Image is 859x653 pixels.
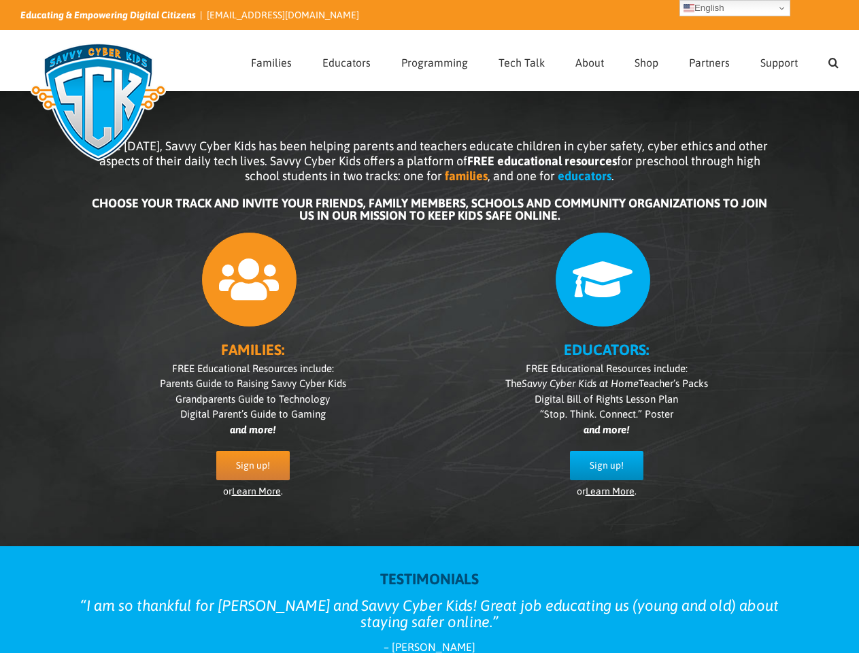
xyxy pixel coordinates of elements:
b: EDUCATORS: [564,341,649,358]
a: About [575,31,604,90]
span: FREE Educational Resources include: [172,363,334,374]
span: Educators [322,57,371,68]
a: Search [828,31,839,90]
a: Shop [635,31,658,90]
span: “Stop. Think. Connect.” Poster [540,408,673,420]
span: Programming [401,57,468,68]
span: About [575,57,604,68]
b: FREE educational resources [467,154,617,168]
b: CHOOSE YOUR TRACK AND INVITE YOUR FRIENDS, FAMILY MEMBERS, SCHOOLS AND COMMUNITY ORGANIZATIONS TO... [92,196,767,222]
a: Learn More [586,486,635,497]
i: Savvy Cyber Kids at Home [522,378,639,389]
span: The Teacher’s Packs [505,378,708,389]
a: Programming [401,31,468,90]
blockquote: I am so thankful for [PERSON_NAME] and Savvy Cyber Kids! Great job educating us (young and old) a... [76,597,784,630]
b: educators [558,169,611,183]
a: Support [760,31,798,90]
b: families [445,169,488,183]
a: Educators [322,31,371,90]
span: or . [223,486,283,497]
span: Parents Guide to Raising Savvy Cyber Kids [160,378,346,389]
span: Shop [635,57,658,68]
a: Partners [689,31,730,90]
span: Families [251,57,292,68]
i: and more! [584,424,629,435]
img: Savvy Cyber Kids Logo [20,34,176,170]
b: FAMILIES: [221,341,284,358]
a: Tech Talk [499,31,545,90]
a: Families [251,31,292,90]
nav: Main Menu [251,31,839,90]
span: Sign up! [590,460,624,471]
span: Digital Bill of Rights Lesson Plan [535,393,678,405]
span: Support [760,57,798,68]
a: Learn More [232,486,281,497]
span: , and one for [488,169,555,183]
span: or . [577,486,637,497]
span: Partners [689,57,730,68]
span: . [611,169,614,183]
strong: TESTIMONIALS [380,570,479,588]
span: Tech Talk [499,57,545,68]
span: Sign up! [236,460,270,471]
i: and more! [230,424,275,435]
a: Sign up! [216,451,290,480]
span: [PERSON_NAME] [392,641,475,653]
img: en [684,3,694,14]
a: Sign up! [570,451,643,480]
span: Grandparents Guide to Technology [175,393,330,405]
span: Digital Parent’s Guide to Gaming [180,408,326,420]
a: [EMAIL_ADDRESS][DOMAIN_NAME] [207,10,359,20]
i: Educating & Empowering Digital Citizens [20,10,196,20]
span: Since [DATE], Savvy Cyber Kids has been helping parents and teachers educate children in cyber sa... [92,139,768,183]
span: FREE Educational Resources include: [526,363,688,374]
